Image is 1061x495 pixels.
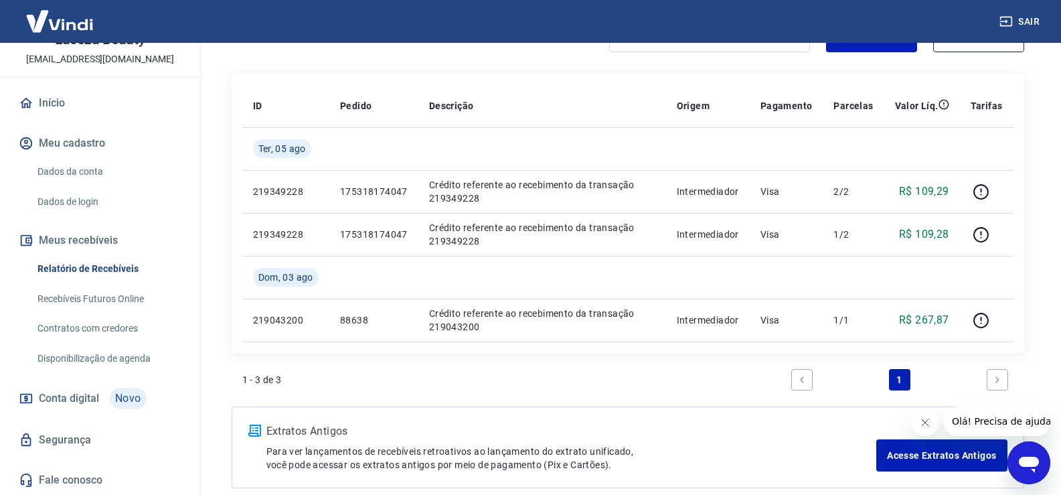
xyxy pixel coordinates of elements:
[16,466,184,495] a: Fale conosco
[253,99,262,113] p: ID
[16,425,184,455] a: Segurança
[899,312,949,328] p: R$ 267,87
[26,52,174,66] p: [EMAIL_ADDRESS][DOMAIN_NAME]
[32,315,184,342] a: Contratos com credores
[895,99,938,113] p: Valor Líq.
[944,407,1050,436] iframe: Mensagem da empresa
[760,228,813,241] p: Visa
[340,185,408,198] p: 175318174047
[997,9,1045,34] button: Sair
[429,178,655,205] p: Crédito referente ao recebimento da transação 219349228
[677,99,710,113] p: Origem
[242,373,282,386] p: 1 - 3 de 3
[32,345,184,372] a: Disponibilização de agenda
[266,423,877,439] p: Extratos Antigos
[786,364,1013,396] ul: Pagination
[248,425,261,437] img: ícone
[16,129,184,158] button: Meu cadastro
[899,184,949,200] p: R$ 109,29
[429,307,655,334] p: Crédito referente ao recebimento da transação 219043200
[760,313,813,327] p: Visa
[16,226,184,255] button: Meus recebíveis
[110,388,147,409] span: Novo
[791,369,813,391] a: Previous page
[16,88,184,118] a: Início
[340,313,408,327] p: 88638
[253,313,319,327] p: 219043200
[8,9,112,20] span: Olá! Precisa de ajuda?
[677,228,739,241] p: Intermediador
[340,99,372,113] p: Pedido
[258,271,313,284] span: Dom, 03 ago
[971,99,1003,113] p: Tarifas
[677,313,739,327] p: Intermediador
[32,158,184,186] a: Dados da conta
[833,228,873,241] p: 1/2
[760,185,813,198] p: Visa
[876,439,1007,472] a: Acesse Extratos Antigos
[833,99,873,113] p: Parcelas
[889,369,910,391] a: Page 1 is your current page
[899,226,949,242] p: R$ 109,28
[32,285,184,313] a: Recebíveis Futuros Online
[258,142,306,155] span: Ter, 05 ago
[677,185,739,198] p: Intermediador
[429,221,655,248] p: Crédito referente ao recebimento da transação 219349228
[912,409,938,436] iframe: Fechar mensagem
[39,389,99,408] span: Conta digital
[16,382,184,415] a: Conta digitalNovo
[833,185,873,198] p: 2/2
[16,1,103,42] img: Vindi
[55,33,145,47] p: L'aceza Beauty
[833,313,873,327] p: 1/1
[32,255,184,283] a: Relatório de Recebíveis
[253,228,319,241] p: 219349228
[429,99,474,113] p: Descrição
[1007,441,1050,484] iframe: Botão para abrir a janela de mensagens
[760,99,813,113] p: Pagamento
[32,188,184,216] a: Dados de login
[340,228,408,241] p: 175318174047
[253,185,319,198] p: 219349228
[266,445,877,472] p: Para ver lançamentos de recebíveis retroativos ao lançamento do extrato unificado, você pode aces...
[987,369,1008,391] a: Next page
